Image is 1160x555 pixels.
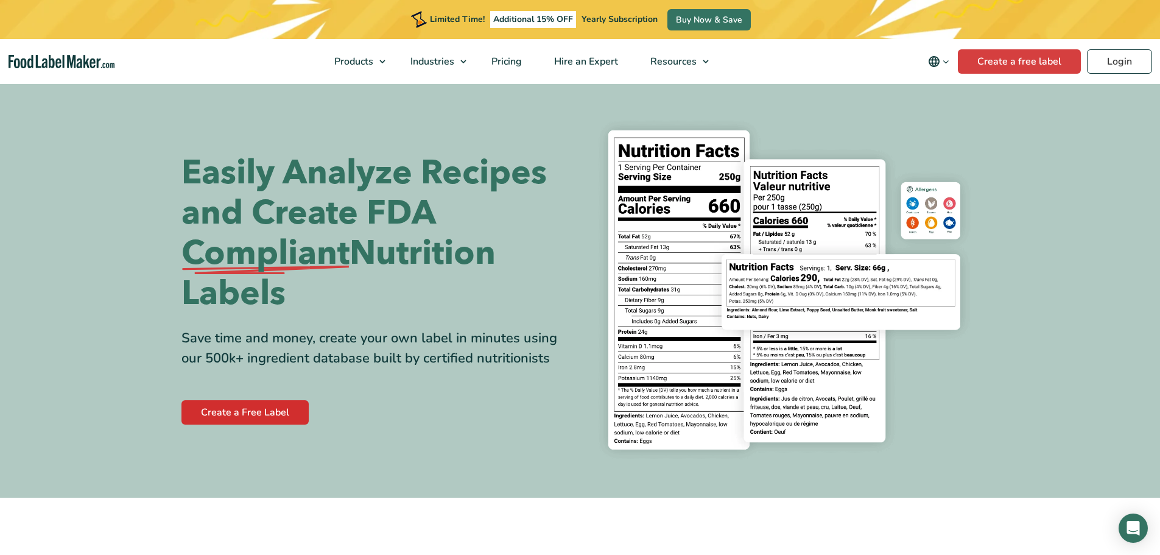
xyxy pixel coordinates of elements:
[430,13,485,25] span: Limited Time!
[582,13,658,25] span: Yearly Subscription
[1119,514,1148,543] div: Open Intercom Messenger
[476,39,535,84] a: Pricing
[407,55,455,68] span: Industries
[538,39,631,84] a: Hire an Expert
[181,153,571,314] h1: Easily Analyze Recipes and Create FDA Nutrition Labels
[9,55,115,69] a: Food Label Maker homepage
[318,39,392,84] a: Products
[1087,49,1152,74] a: Login
[667,9,751,30] a: Buy Now & Save
[490,11,576,28] span: Additional 15% OFF
[181,233,350,274] span: Compliant
[181,400,309,425] a: Create a Free Label
[181,328,571,369] div: Save time and money, create your own label in minutes using our 500k+ ingredient database built b...
[647,55,698,68] span: Resources
[919,49,958,74] button: Change language
[488,55,523,68] span: Pricing
[331,55,374,68] span: Products
[958,49,1081,74] a: Create a free label
[634,39,715,84] a: Resources
[395,39,473,84] a: Industries
[550,55,619,68] span: Hire an Expert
